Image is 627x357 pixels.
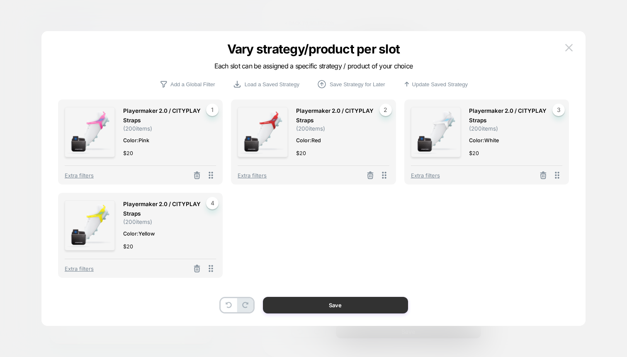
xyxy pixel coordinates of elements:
span: ( 200 items) [296,125,325,132]
span: Playermaker 2.0 / CITYPLAY Straps [469,106,554,125]
span: ( 200 items) [469,125,498,132]
button: Save [263,297,408,313]
p: Load a Saved Strategy [245,81,299,87]
button: Update Saved Strategy [400,80,470,89]
p: Update Saved Strategy [412,81,468,87]
p: Save Strategy for Later [330,81,385,87]
button: Save Strategy for Later [314,79,388,90]
img: White-strap-2_8df3317d-5dad-4531-b259-9cce6dd36ceb.webp [411,107,461,157]
img: Red-strap-3_a3564632-4cb7-4d5a-821f-2b4dc1cab5da.webp [238,107,288,157]
span: Playermaker 2.0 / CITYPLAY Straps [296,106,381,125]
span: Color: White [469,136,554,145]
span: $ 20 [296,149,306,158]
span: Extra filters [411,172,440,179]
span: 2 [379,104,392,116]
span: Each slot can be assigned a specific strategy / product of your choice [214,62,413,70]
p: Vary strategy/product per slot [157,41,470,56]
span: Color: Red [296,136,381,145]
button: Load a Saved Strategy [230,79,302,89]
span: $ 20 [469,149,479,158]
